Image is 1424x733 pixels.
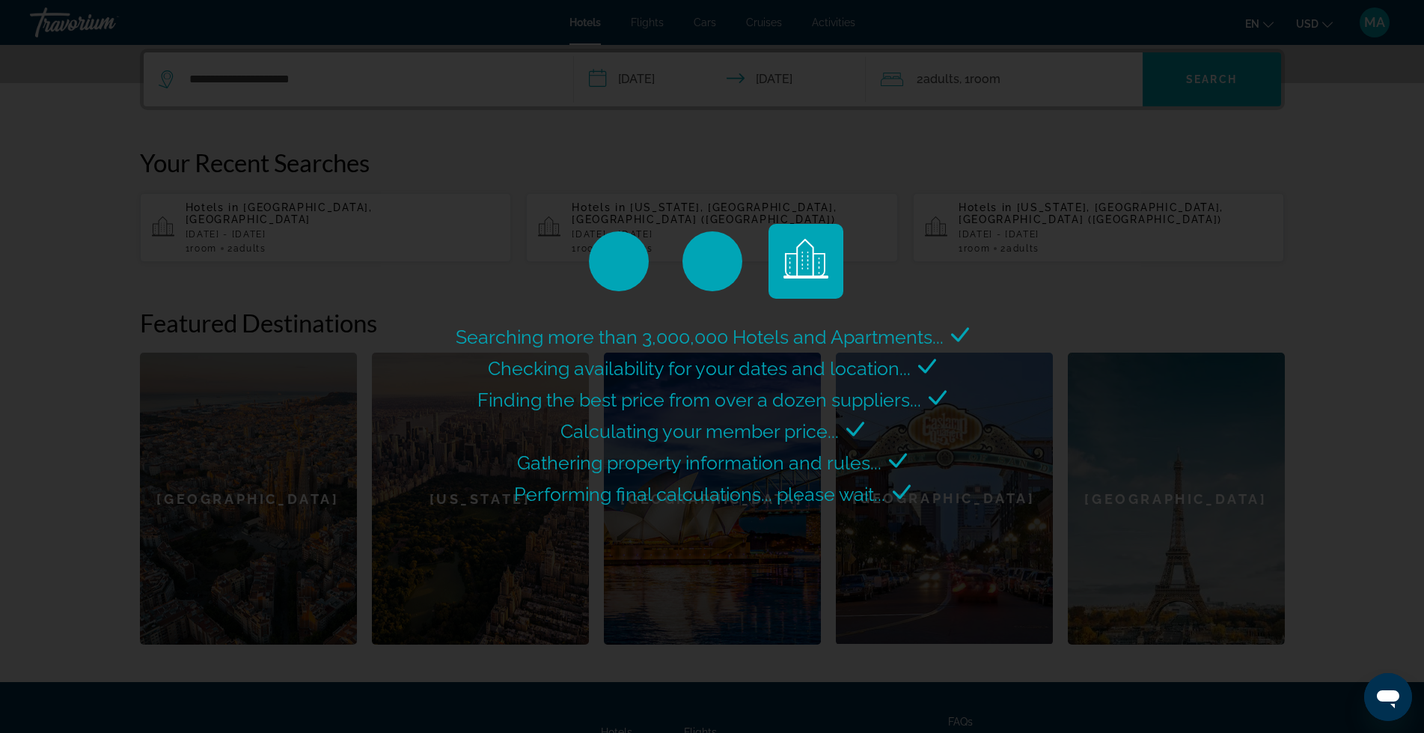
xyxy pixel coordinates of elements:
[560,420,839,442] span: Calculating your member price...
[477,389,921,411] span: Finding the best price from over a dozen suppliers...
[517,451,881,474] span: Gathering property information and rules...
[514,483,885,505] span: Performing final calculations... please wait...
[456,326,944,348] span: Searching more than 3,000,000 Hotels and Apartments...
[488,357,911,380] span: Checking availability for your dates and location...
[1364,673,1412,721] iframe: Кнопка запуска окна обмена сообщениями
